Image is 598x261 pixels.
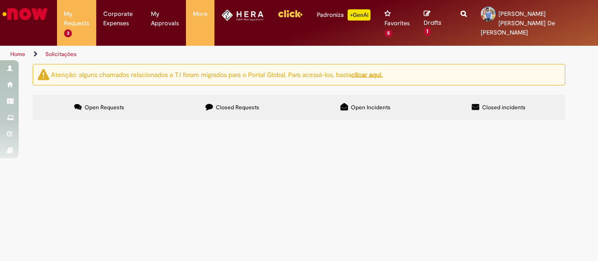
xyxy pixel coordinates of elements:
span: Open Requests [85,104,124,111]
span: Closed Requests [216,104,259,111]
span: Drafts [424,18,441,27]
span: Open Incidents [351,104,391,111]
span: [PERSON_NAME] [PERSON_NAME] De [PERSON_NAME] [481,10,555,36]
span: My Requests [64,9,90,28]
a: Solicitações [45,50,77,58]
a: Drafts [424,10,446,36]
span: Favorites [384,19,410,28]
ul: Page breadcrumbs [7,46,392,63]
img: click_logo_yellow_360x200.png [278,7,303,21]
span: 3 [64,29,72,37]
span: 5 [384,29,392,37]
span: Closed incidents [482,104,526,111]
p: +GenAi [348,9,370,21]
a: clicar aqui. [351,70,383,78]
span: Corporate Expenses [103,9,136,28]
ng-bind-html: Atenção: alguns chamados relacionados a T.I foram migrados para o Portal Global. Para acessá-los,... [51,70,383,78]
img: HeraLogo.png [221,9,264,21]
img: ServiceNow [1,5,49,23]
span: My Approvals [151,9,179,28]
span: More [193,9,207,19]
a: Home [10,50,25,58]
div: Padroniza [317,9,370,21]
span: 1 [424,28,431,36]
